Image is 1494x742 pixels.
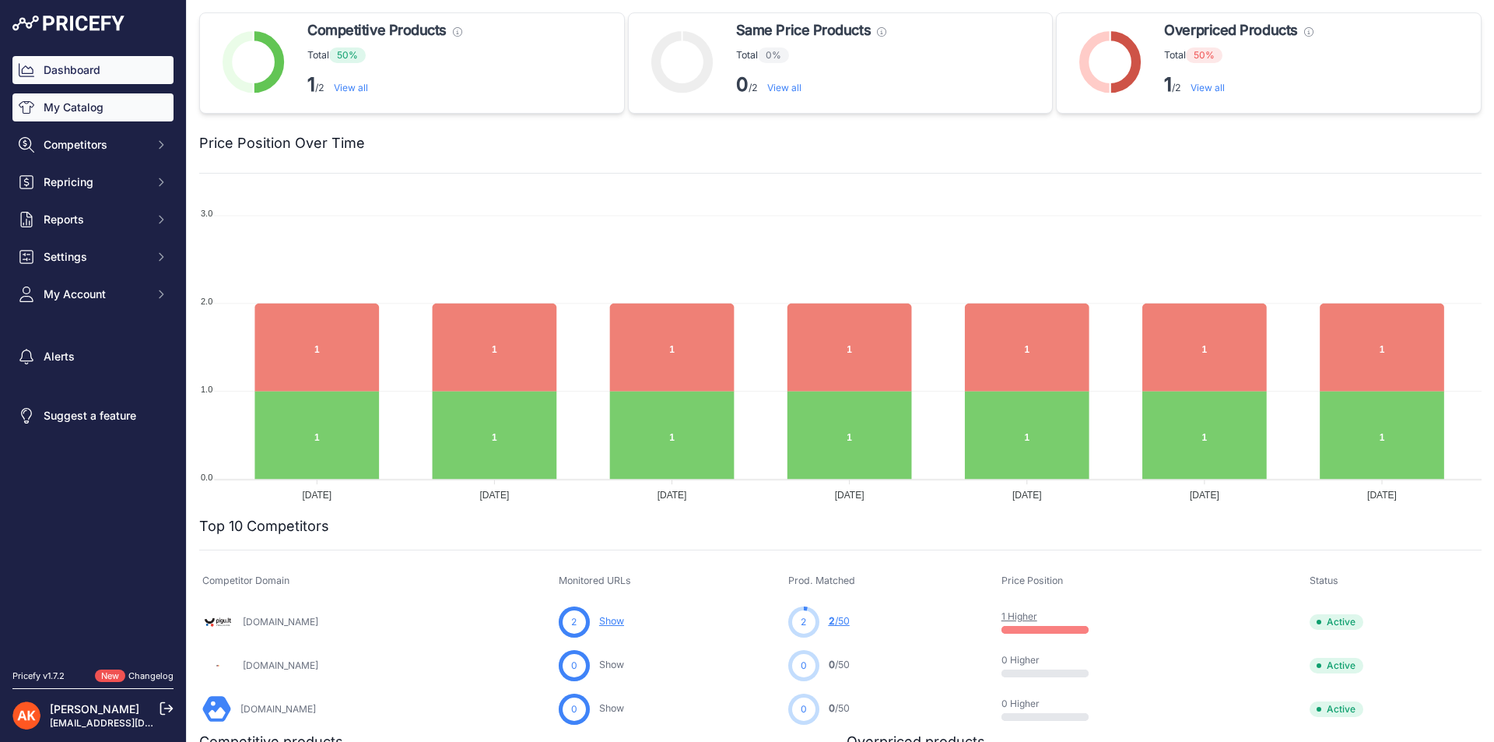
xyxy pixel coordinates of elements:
button: Reports [12,206,174,234]
span: Reports [44,212,146,227]
img: Pricefy Logo [12,16,124,31]
tspan: [DATE] [480,490,510,501]
span: Same Price Products [736,19,871,41]
a: My Catalog [12,93,174,121]
tspan: 1.0 [201,385,212,394]
span: 0 [571,659,577,673]
a: [DOMAIN_NAME] [243,616,318,628]
a: View all [334,82,368,93]
a: 2/50 [829,615,850,627]
span: Price Position [1001,575,1063,586]
tspan: [DATE] [658,490,687,501]
p: 0 Higher [1001,654,1101,666]
button: Repricing [12,168,174,196]
a: [DOMAIN_NAME] [243,659,318,671]
button: Competitors [12,131,174,159]
span: Competitors [44,137,146,153]
div: Pricefy v1.7.2 [12,670,65,683]
tspan: 0.0 [201,473,212,482]
span: 0 [829,659,835,670]
a: 0/50 [829,702,850,714]
strong: 1 [1164,73,1172,96]
span: Competitor Domain [202,575,289,586]
span: Active [1310,658,1363,673]
span: 50% [329,47,366,63]
span: 0 [801,659,807,673]
tspan: [DATE] [302,490,331,501]
button: My Account [12,280,174,308]
span: 0 [571,702,577,716]
p: Total [736,47,886,63]
a: Alerts [12,343,174,371]
span: Overpriced Products [1164,19,1297,41]
a: Dashboard [12,56,174,84]
span: 0 [801,702,807,716]
a: Show [599,702,624,714]
a: [DOMAIN_NAME] [240,703,316,715]
span: Repricing [44,174,146,190]
span: 2 [571,615,577,629]
p: /2 [736,72,886,97]
span: 0 [829,702,835,714]
span: 0% [758,47,789,63]
a: [PERSON_NAME] [50,702,139,716]
span: My Account [44,287,146,302]
span: Active [1310,614,1363,630]
tspan: 2.0 [201,297,212,306]
a: Changelog [128,670,174,681]
nav: Sidebar [12,56,174,651]
span: New [95,670,125,683]
h2: Price Position Over Time [199,132,365,154]
tspan: [DATE] [1190,490,1219,501]
a: Show [599,615,624,627]
span: 2 [801,615,806,629]
a: Show [599,659,624,670]
a: [EMAIL_ADDRESS][DOMAIN_NAME] [50,717,212,729]
a: 1 Higher [1001,610,1037,622]
p: Total [1164,47,1313,63]
span: Status [1310,575,1338,586]
strong: 0 [736,73,749,96]
tspan: 3.0 [201,209,212,218]
a: 0/50 [829,659,850,670]
p: /2 [307,72,462,97]
span: 2 [829,615,835,627]
span: Monitored URLs [559,575,631,586]
tspan: [DATE] [1012,490,1042,501]
a: View all [1191,82,1225,93]
tspan: [DATE] [1367,490,1397,501]
p: /2 [1164,72,1313,97]
h2: Top 10 Competitors [199,515,329,537]
span: 50% [1186,47,1222,63]
span: Competitive Products [307,19,447,41]
tspan: [DATE] [835,490,864,501]
strong: 1 [307,73,315,96]
p: Total [307,47,462,63]
button: Settings [12,243,174,271]
a: View all [767,82,801,93]
span: Prod. Matched [788,575,855,586]
a: Suggest a feature [12,402,174,430]
p: 0 Higher [1001,698,1101,710]
span: Settings [44,249,146,265]
span: Active [1310,702,1363,717]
